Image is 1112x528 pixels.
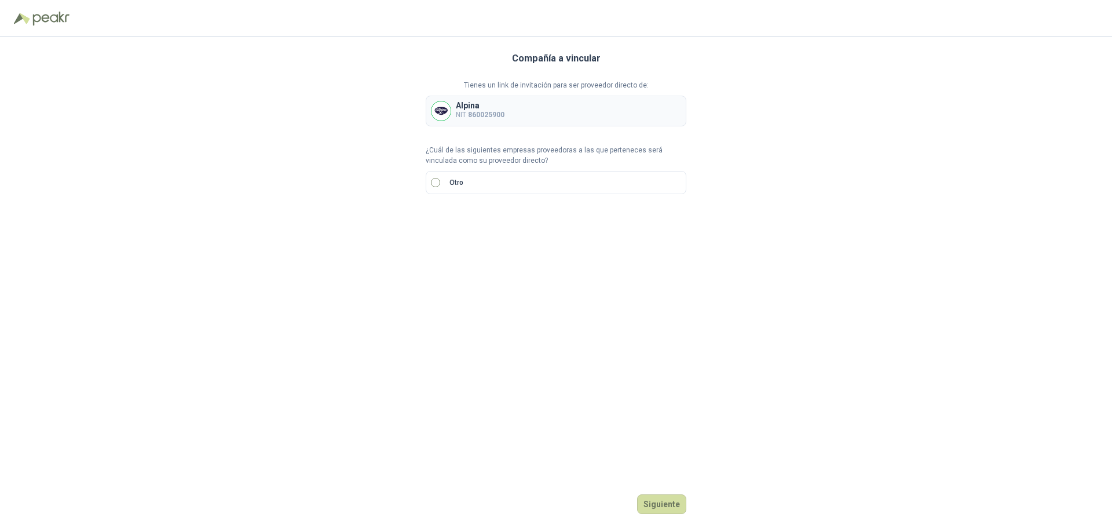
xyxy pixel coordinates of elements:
[512,51,601,66] h3: Compañía a vincular
[456,110,504,121] p: NIT
[468,111,504,119] b: 860025900
[426,80,686,91] p: Tienes un link de invitación para ser proveedor directo de:
[456,101,504,110] p: Alpina
[449,177,463,188] p: Otro
[426,145,686,167] p: ¿Cuál de las siguientes empresas proveedoras a las que perteneces será vinculada como su proveedo...
[32,12,69,26] img: Peakr
[431,101,451,121] img: Company Logo
[14,13,30,24] img: Logo
[637,494,686,514] button: Siguiente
